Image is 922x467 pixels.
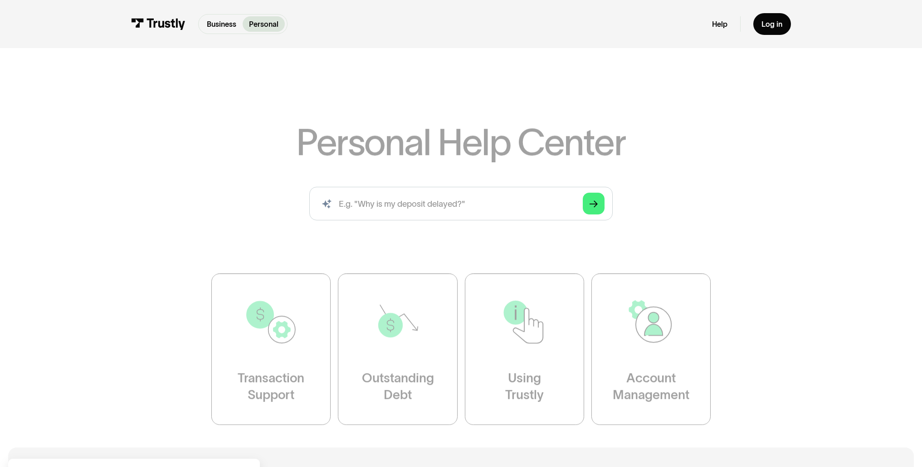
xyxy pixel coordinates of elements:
[361,370,434,404] div: Outstanding Debt
[753,13,791,35] a: Log in
[338,273,457,425] a: OutstandingDebt
[712,19,727,29] a: Help
[505,370,544,404] div: Using Trustly
[309,187,613,220] input: search
[465,273,584,425] a: UsingTrustly
[131,18,185,29] img: Trustly Logo
[243,16,285,31] a: Personal
[591,273,711,425] a: AccountManagement
[238,370,304,404] div: Transaction Support
[211,273,331,425] a: TransactionSupport
[249,19,278,29] p: Personal
[761,19,782,29] div: Log in
[207,19,236,29] p: Business
[613,370,689,404] div: Account Management
[309,187,613,220] form: Search
[296,124,626,161] h1: Personal Help Center
[201,16,243,31] a: Business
